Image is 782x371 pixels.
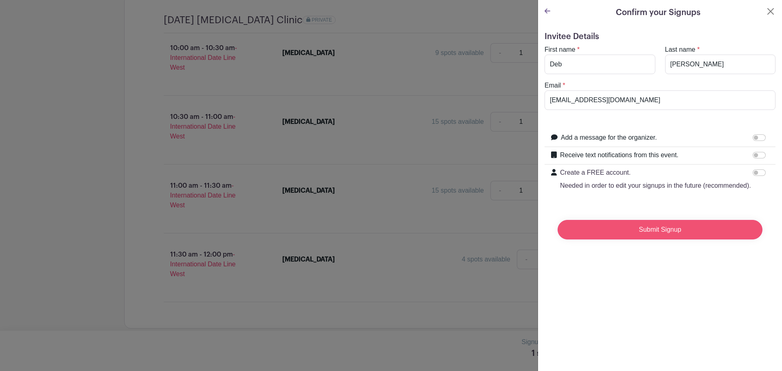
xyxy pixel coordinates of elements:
p: Create a FREE account. [560,168,751,178]
label: Last name [665,45,696,55]
label: First name [545,45,576,55]
label: Receive text notifications from this event. [560,150,679,160]
label: Email [545,81,561,90]
p: Needed in order to edit your signups in the future (recommended). [560,181,751,191]
label: Add a message for the organizer. [561,133,657,143]
button: Close [766,7,775,16]
input: Submit Signup [558,220,762,239]
h5: Invitee Details [545,32,775,42]
h5: Confirm your Signups [616,7,701,19]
